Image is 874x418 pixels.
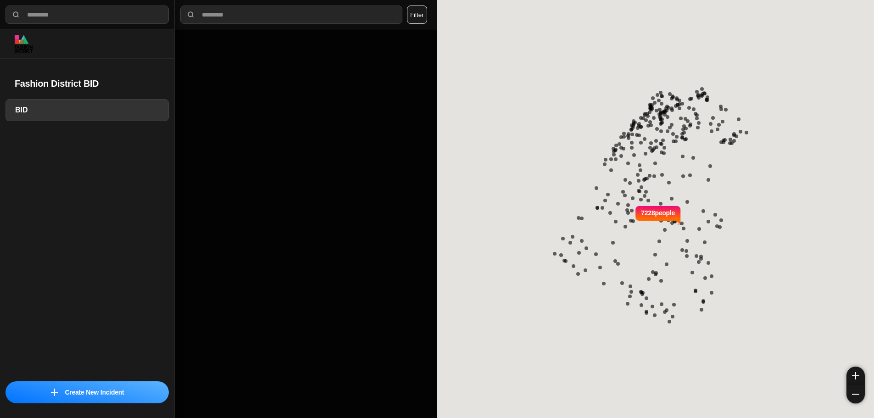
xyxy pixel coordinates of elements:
[11,10,21,19] img: search
[6,381,169,403] button: iconCreate New Incident
[15,77,160,90] h2: Fashion District BID
[51,389,58,396] img: icon
[846,367,865,385] button: zoom-in
[641,208,675,229] p: 7228 people
[186,10,195,19] img: search
[634,205,641,225] img: notch
[15,35,33,53] img: logo
[407,6,427,24] button: Filter
[65,388,124,397] p: Create New Incident
[852,372,859,379] img: zoom-in
[852,390,859,398] img: zoom-out
[6,99,169,121] a: BID
[15,105,159,116] h3: BID
[846,385,865,403] button: zoom-out
[675,205,682,225] img: notch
